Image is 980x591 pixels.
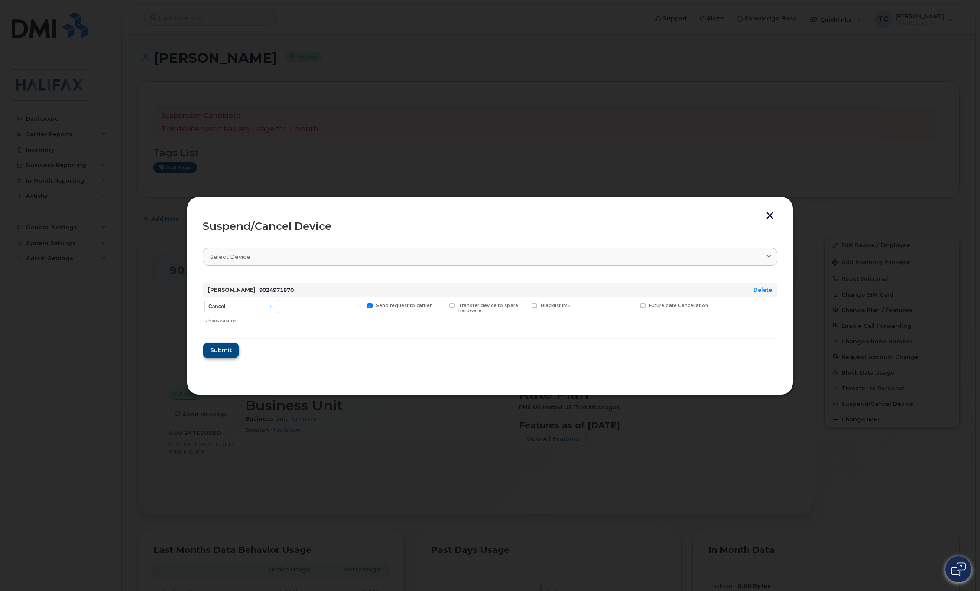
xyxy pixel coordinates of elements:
input: Blacklist IMEI [521,303,526,307]
input: Transfer device to spare hardware [439,303,443,307]
span: Future date Cancellation [649,303,708,308]
span: Blacklist IMEI [541,303,572,308]
button: Submit [203,343,239,358]
span: Select device [210,253,250,261]
input: Send request to carrier [357,303,361,307]
div: Choose action [205,314,279,324]
img: Open chat [951,562,966,576]
div: Suspend/Cancel Device [203,221,777,232]
input: Future date Cancellation [630,303,634,307]
span: 9024971870 [259,287,294,293]
a: Select device [203,248,777,266]
span: Send request to carrier [376,303,432,308]
span: Transfer device to spare hardware [458,303,518,314]
a: Delete [753,287,772,293]
span: Submit [210,346,232,354]
strong: [PERSON_NAME] [208,287,256,293]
